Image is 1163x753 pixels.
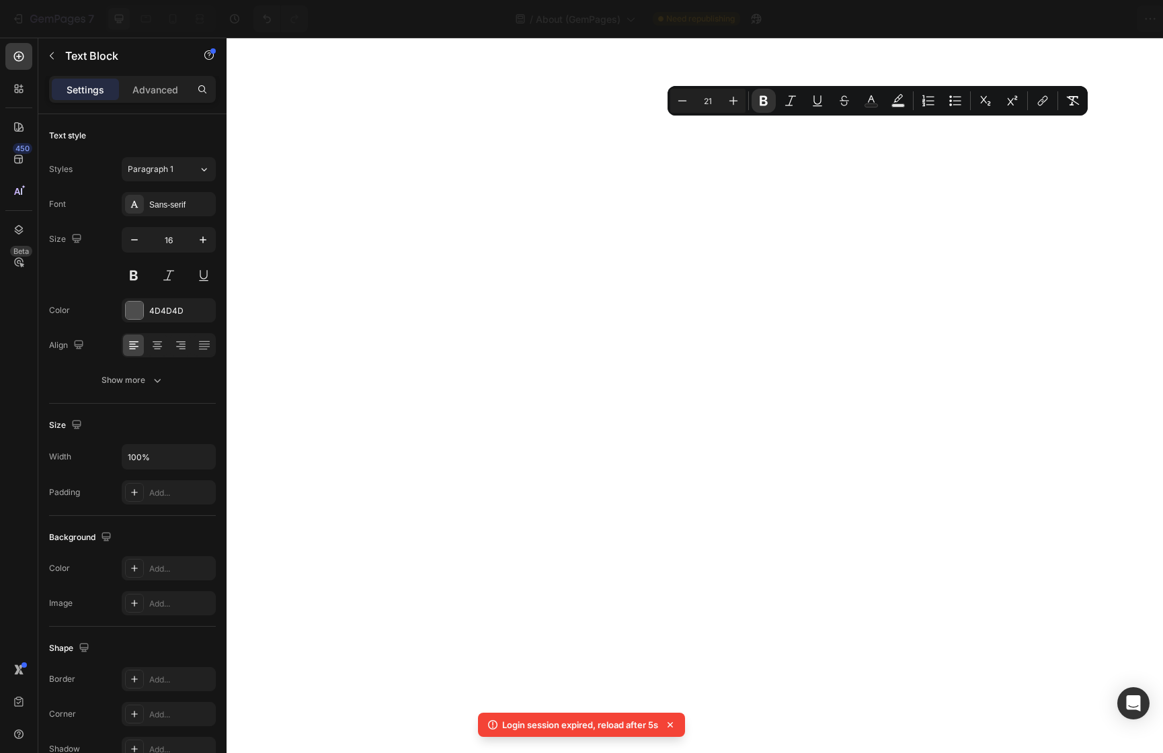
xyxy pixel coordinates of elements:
[65,48,179,64] p: Text Block
[149,598,212,610] div: Add...
[49,597,73,609] div: Image
[502,718,658,732] p: Login session expired, reload after 5s
[530,12,533,26] span: /
[67,83,104,97] p: Settings
[49,304,70,316] div: Color
[149,199,212,211] div: Sans-serif
[132,83,178,97] p: Advanced
[149,563,212,575] div: Add...
[1085,12,1119,26] div: Publish
[5,5,100,32] button: 7
[49,337,87,355] div: Align
[1024,5,1068,32] button: Save
[122,445,215,469] input: Auto
[49,130,86,142] div: Text style
[1035,13,1057,25] span: Save
[536,12,620,26] span: About (GemPages)
[668,86,1088,116] div: Editor contextual toolbar
[1074,5,1130,32] button: Publish
[49,416,85,435] div: Size
[49,163,73,175] div: Styles
[122,157,216,181] button: Paragraph 1
[253,5,308,32] div: Undo/Redo
[128,163,173,175] span: Paragraph 1
[149,709,212,721] div: Add...
[149,674,212,686] div: Add...
[49,673,75,685] div: Border
[13,143,32,154] div: 450
[49,639,92,658] div: Shape
[1117,687,1150,719] div: Open Intercom Messenger
[149,305,212,317] div: 4D4D4D
[49,529,114,547] div: Background
[149,487,212,499] div: Add...
[102,373,164,387] div: Show more
[49,708,76,720] div: Corner
[10,246,32,257] div: Beta
[49,230,85,249] div: Size
[666,13,735,25] span: Need republishing
[88,11,94,27] p: 7
[49,486,80,498] div: Padding
[49,562,70,574] div: Color
[227,38,1163,753] iframe: Design area
[49,451,71,463] div: Width
[49,198,66,210] div: Font
[49,368,216,392] button: Show more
